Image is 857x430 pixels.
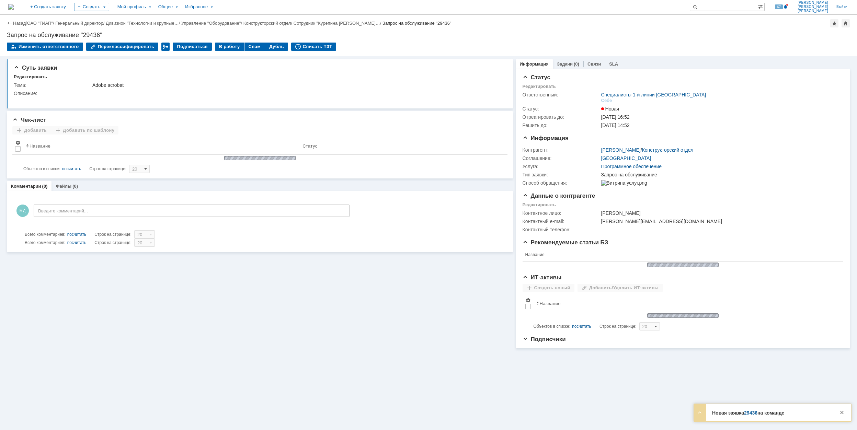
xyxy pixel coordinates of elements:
div: [PERSON_NAME] [601,210,839,216]
div: Редактировать [523,202,556,208]
div: / [27,21,56,26]
span: [DATE] 16:52 [601,114,630,120]
span: Настройки [15,140,21,146]
div: / [294,21,382,26]
a: Комментарии [11,184,41,189]
div: Тип заявки: [523,172,600,177]
div: посчитать [572,322,591,330]
span: Статус [523,74,550,81]
a: Файлы [56,184,71,189]
div: Добавить в избранное [830,19,838,27]
span: Суть заявки [14,65,57,71]
a: Конструкторский отдел [642,147,694,153]
div: Сделать домашней страницей [842,19,850,27]
a: Связи [587,61,601,67]
div: Работа с массовостью [161,43,170,51]
span: МД [16,205,29,217]
div: / [601,147,694,153]
span: Всего комментариев: [25,232,65,237]
span: Данные о контрагенте [523,193,595,199]
span: Всего комментариев: [25,240,65,245]
a: Задачи [557,61,573,67]
span: Настройки [525,298,531,303]
a: Информация [520,61,549,67]
span: Объектов в списке: [534,324,570,329]
i: Строк на странице: [25,239,132,247]
div: Редактировать [14,74,47,80]
img: wJIQAAOwAAAAAAAAAAAA== [645,312,721,319]
div: | [26,20,27,25]
div: Ответственный: [523,92,600,97]
div: Отреагировать до: [523,114,600,120]
span: Чек-лист [12,117,46,123]
span: Рекомендуемые статьи БЗ [523,239,608,246]
div: Статус: [523,106,600,112]
a: Управление "Оборудование" [181,21,241,26]
th: Название [23,137,300,155]
a: Перейти на домашнюю страницу [8,4,14,10]
a: 29436 [744,410,757,416]
div: / [181,21,243,26]
i: Строк на странице: [25,230,132,239]
span: [DATE] 14:52 [601,123,630,128]
div: Тема: [14,82,91,88]
div: Редактировать [523,84,556,89]
div: Запрос на обслуживание "29436" [7,32,850,38]
span: [PERSON_NAME] [798,5,828,9]
a: [GEOGRAPHIC_DATA] [601,155,651,161]
div: Запрос на обслуживание [601,172,839,177]
div: Себе [601,98,612,103]
div: (0) [574,61,579,67]
i: Строк на странице: [534,322,637,330]
th: Название [523,248,838,262]
span: Расширенный поиск [757,3,764,10]
a: Программное обеспечение [601,164,662,169]
div: (0) [42,184,48,189]
a: Специалисты 1-й линии [GEOGRAPHIC_DATA] [601,92,706,97]
img: Витрина услуг.png [601,180,647,186]
th: Название [534,295,838,312]
div: Соглашение: [523,155,600,161]
div: Название [540,301,561,306]
div: / [55,21,106,26]
div: Создать [74,3,109,11]
a: Назад [13,21,26,26]
div: посчитать [62,165,81,173]
div: Способ обращения: [523,180,600,186]
span: Объектов в списке: [23,166,60,171]
div: / [243,21,294,26]
a: [PERSON_NAME] [601,147,641,153]
a: Конструкторский отдел [243,21,291,26]
span: Информация [523,135,569,141]
div: Решить до: [523,123,600,128]
a: Сотрудник "Курепина [PERSON_NAME]… [294,21,380,26]
a: SLA [609,61,618,67]
span: 67 [775,4,783,9]
span: ИТ-активы [523,274,562,281]
img: logo [8,4,14,10]
div: Название [30,143,50,149]
span: Подписчики [523,336,566,342]
div: Adobe acrobat [92,82,501,88]
i: Строк на странице: [23,165,126,173]
img: wJIQAAOwAAAAAAAAAAAA== [222,155,298,161]
div: Запрос на обслуживание "29436" [382,21,452,26]
div: [PERSON_NAME][EMAIL_ADDRESS][DOMAIN_NAME] [601,219,839,224]
div: посчитать [67,230,87,239]
div: Развернуть [696,408,704,417]
div: Контактный телефон: [523,227,600,232]
a: ОАО "ГИАП" [27,21,53,26]
div: (0) [72,184,78,189]
a: Генеральный директор [55,21,103,26]
span: [PERSON_NAME] [798,9,828,13]
div: Услуга: [523,164,600,169]
img: wJIQAAOwAAAAAAAAAAAA== [645,262,721,268]
div: Описание: [14,91,502,96]
span: Новая [601,106,619,112]
div: посчитать [67,239,87,247]
div: Статус [302,143,317,149]
div: / [106,21,181,26]
div: Закрыть [838,408,846,417]
div: Контактный e-mail: [523,219,600,224]
a: Дивизион "Технологии и крупные… [106,21,179,26]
